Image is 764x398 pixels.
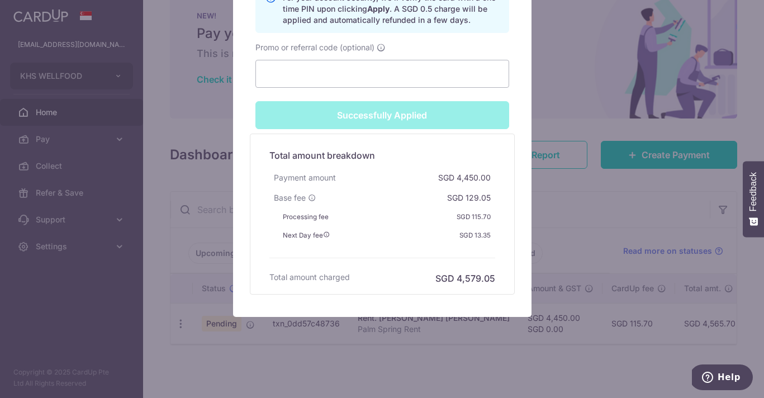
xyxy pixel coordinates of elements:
[435,272,495,285] h6: SGD 4,579.05
[434,168,495,188] div: SGD 4,450.00
[278,208,333,226] div: Processing fee
[255,42,374,53] span: Promo or referral code (optional)
[455,226,495,245] div: SGD 13.35
[452,208,495,226] div: SGD 115.70
[283,231,330,239] span: Next Day fee
[269,149,495,162] h5: Total amount breakdown
[743,161,764,237] button: Feedback - Show survey
[269,168,340,188] div: Payment amount
[274,192,306,203] span: Base fee
[443,188,495,208] div: SGD 129.05
[269,272,350,283] h6: Total amount charged
[692,364,753,392] iframe: Opens a widget where you can find more information
[748,172,758,211] span: Feedback
[367,4,390,13] b: Apply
